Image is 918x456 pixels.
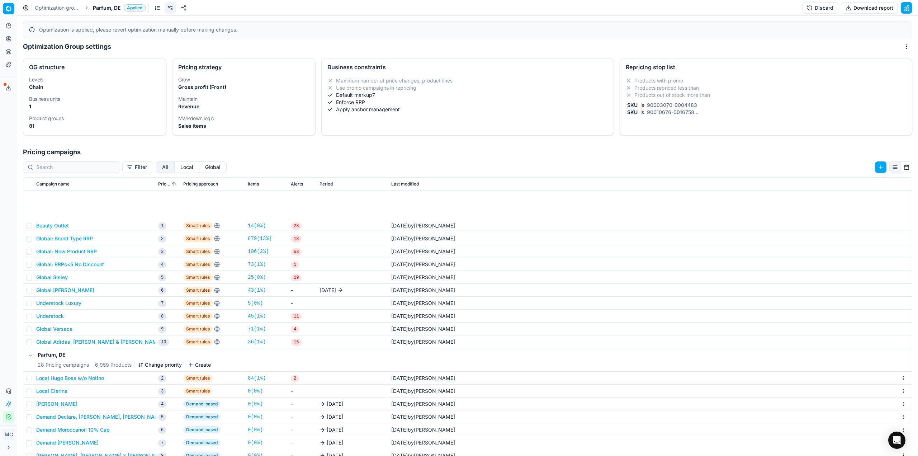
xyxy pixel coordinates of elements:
button: Understock Luxury [36,300,81,307]
a: 0(0%) [248,400,263,408]
li: Apply anchor management [327,106,608,113]
span: Smart rules [183,261,213,268]
div: by [PERSON_NAME] [391,375,455,382]
a: 0(0%) [248,413,263,420]
span: 4 [158,401,166,408]
span: 2 [158,235,166,243]
div: by [PERSON_NAME] [391,235,455,242]
div: Open Intercom Messenger [888,432,905,449]
button: Change priority [138,361,182,368]
span: [DATE] [391,401,408,407]
td: - [288,385,317,398]
span: [DATE] [391,222,408,229]
span: Campaign name [36,181,70,187]
td: - [288,436,317,449]
span: 3 [158,388,166,395]
button: Global [PERSON_NAME] [36,287,94,294]
span: Smart rules [183,235,213,242]
span: 5 [158,414,166,421]
span: 90003070-0004483 [645,102,699,108]
button: Demand Moroccanoil 10% Cap [36,426,110,433]
strong: 81 [29,123,34,129]
li: Products with promo [626,77,906,84]
div: by [PERSON_NAME] [391,261,455,268]
div: by [PERSON_NAME] [391,300,455,307]
div: by [PERSON_NAME] [391,426,455,433]
a: 25(0%) [248,274,266,281]
span: [DATE] [327,439,343,446]
td: - [288,284,317,297]
span: 3 [158,248,166,255]
span: 1 [158,222,166,230]
span: Smart rules [183,325,213,333]
span: Pricing approach [183,181,218,187]
span: Smart rules [183,387,213,395]
span: is [639,102,645,108]
input: Search [36,164,115,171]
div: by [PERSON_NAME] [391,312,455,320]
button: Beauty Outlet [36,222,69,229]
span: Demand-based [183,400,221,408]
span: 4 [158,261,166,268]
a: 71(1%) [248,325,266,333]
dt: Product groups [29,116,160,121]
span: 2 [158,375,166,382]
td: - [288,297,317,310]
span: 6 [158,427,166,434]
span: Alerts [291,181,303,187]
button: Local Hugo Boss w/o Notino [36,375,104,382]
span: 23 [291,222,302,230]
button: Demand Declare, [PERSON_NAME], [PERSON_NAME] [36,413,164,420]
span: 9 [158,326,166,333]
span: Smart rules [183,222,213,229]
span: 11 [291,313,302,320]
span: [DATE] [320,287,336,294]
div: Business constraints [327,64,608,70]
dt: Levels [29,77,160,82]
strong: Revenue [178,103,199,109]
span: Priority [158,181,170,187]
button: local [175,161,199,173]
li: Products repriced less than [626,84,906,91]
div: by [PERSON_NAME] [391,222,455,229]
dt: Maintain [178,97,309,102]
span: Period [320,181,333,187]
button: Filter [122,161,153,173]
span: Smart rules [183,287,213,294]
span: 5 [158,274,166,281]
div: Optimization is applied, please revert optimization manually before making changes. [39,26,906,33]
span: Demand-based [183,439,221,446]
span: [DATE] [327,400,343,408]
span: [DATE] [391,313,408,319]
button: Global: RRPs<5 No Discount [36,261,104,268]
span: [DATE] [327,413,343,420]
span: Demand-based [183,426,221,433]
a: 0(0%) [248,387,263,395]
div: by [PERSON_NAME] [391,325,455,333]
button: Global: New Product RRP [36,248,97,255]
button: Global Versace [36,325,72,333]
span: [DATE] [391,300,408,306]
span: [DATE] [391,235,408,241]
button: Global Sisley [36,274,68,281]
button: global [199,161,227,173]
a: 45(1%) [248,312,266,320]
td: - [288,423,317,436]
div: by [PERSON_NAME] [391,413,455,420]
span: Smart rules [183,274,213,281]
h1: Pricing campaigns [17,147,918,157]
a: Optimization groups [35,4,81,11]
td: - [288,398,317,410]
span: 90010676-0016758 [645,109,696,115]
button: Understock [36,312,64,320]
dt: Business units [29,97,160,102]
a: 106(2%) [248,248,269,255]
div: by [PERSON_NAME] [391,248,455,255]
li: Enforce RRP [327,99,608,106]
span: Smart rules [183,375,213,382]
a: 43(1%) [248,287,266,294]
button: Demand [PERSON_NAME] [36,439,99,446]
button: Sorted by Priority ascending [170,180,178,188]
span: Smart rules [183,312,213,320]
span: 7 [158,300,166,307]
